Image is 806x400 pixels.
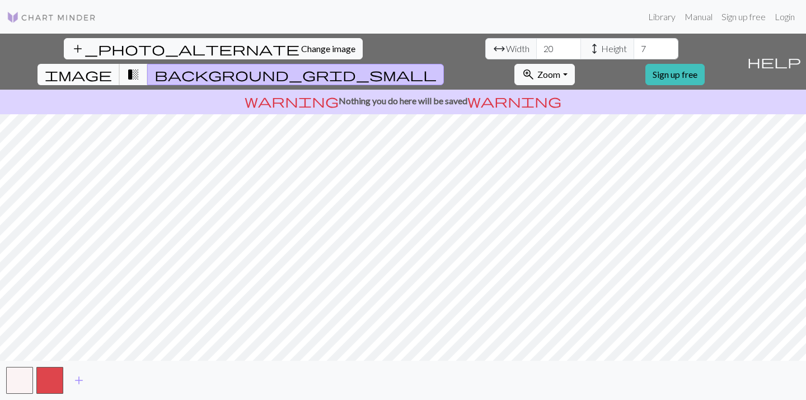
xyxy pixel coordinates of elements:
[514,64,574,85] button: Zoom
[770,6,799,28] a: Login
[588,41,601,57] span: height
[493,41,506,57] span: arrow_range
[717,6,770,28] a: Sign up free
[65,370,93,391] button: Add color
[7,11,96,24] img: Logo
[680,6,717,28] a: Manual
[506,42,529,55] span: Width
[245,93,339,109] span: warning
[4,94,802,108] p: Nothing you do here will be saved
[72,373,86,388] span: add
[537,69,560,80] span: Zoom
[71,41,299,57] span: add_photo_alternate
[467,93,561,109] span: warning
[522,67,535,82] span: zoom_in
[601,42,627,55] span: Height
[45,67,112,82] span: image
[742,34,806,90] button: Help
[644,6,680,28] a: Library
[126,67,140,82] span: transition_fade
[301,43,355,54] span: Change image
[747,54,801,69] span: help
[154,67,437,82] span: background_grid_small
[64,38,363,59] button: Change image
[645,64,705,85] a: Sign up free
